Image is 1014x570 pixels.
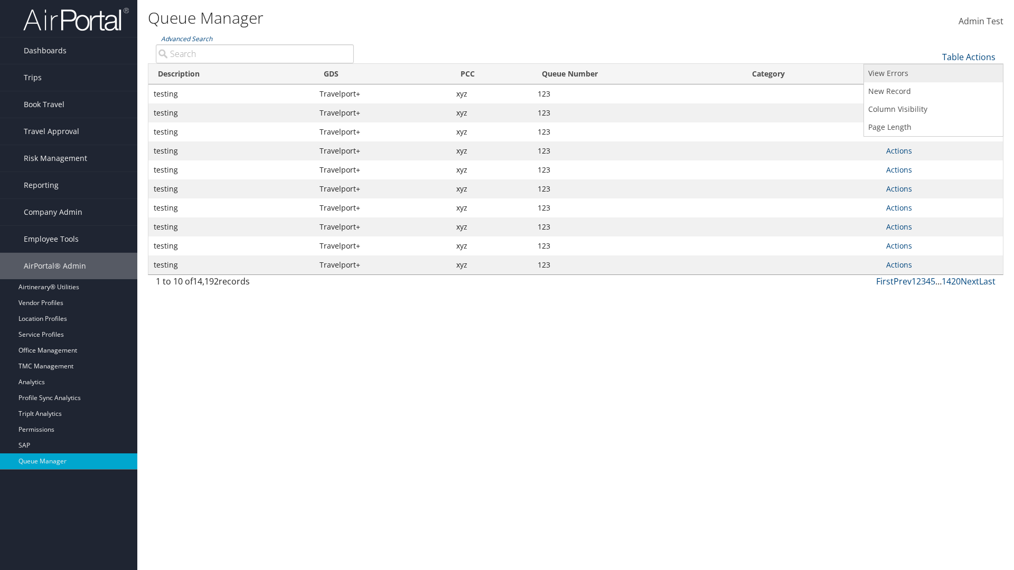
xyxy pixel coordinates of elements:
[864,118,1003,136] a: Page Length
[24,91,64,118] span: Book Travel
[24,172,59,198] span: Reporting
[24,118,79,145] span: Travel Approval
[864,100,1003,118] a: Column Visibility
[864,82,1003,100] a: New Record
[24,64,42,91] span: Trips
[24,145,87,172] span: Risk Management
[24,253,86,279] span: AirPortal® Admin
[24,199,82,225] span: Company Admin
[24,37,67,64] span: Dashboards
[24,226,79,252] span: Employee Tools
[864,64,1003,82] a: View Errors
[23,7,129,32] img: airportal-logo.png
